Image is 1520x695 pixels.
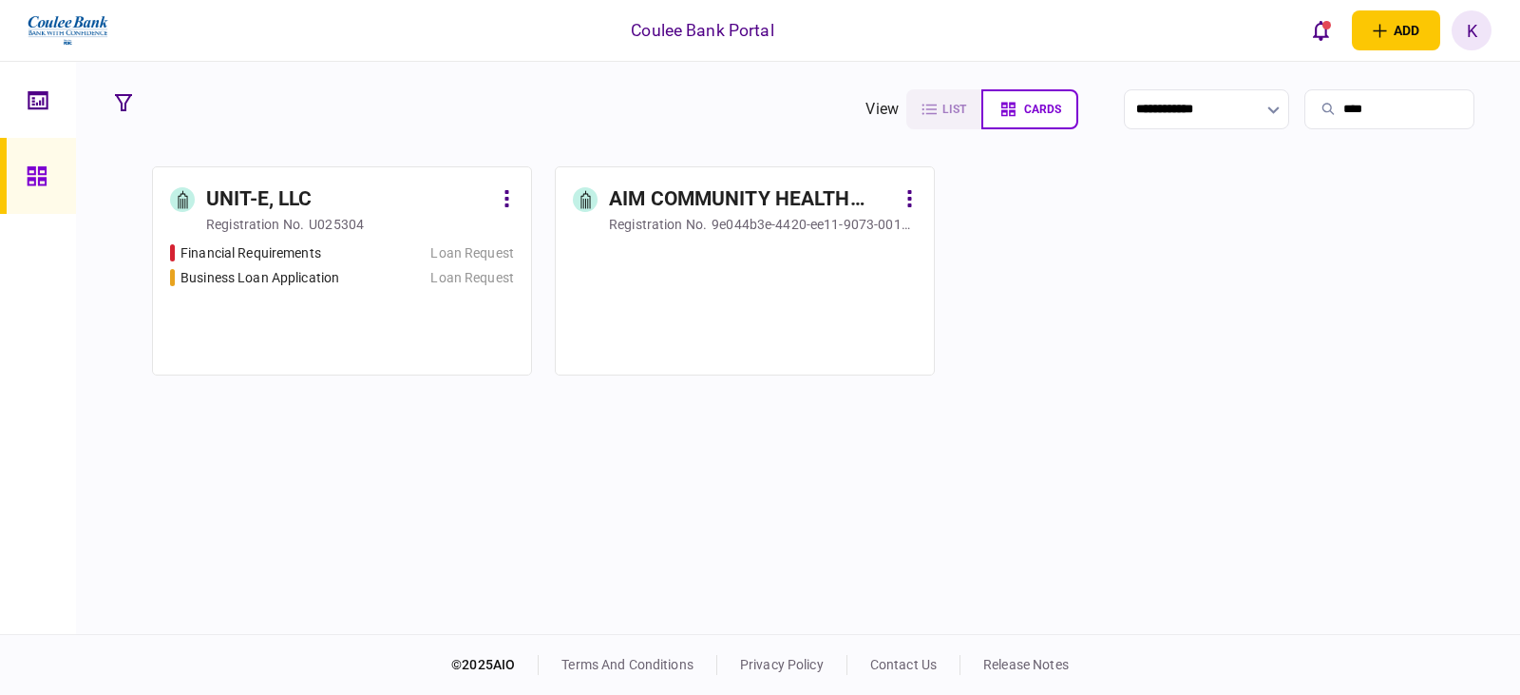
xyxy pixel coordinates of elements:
[740,657,824,672] a: privacy policy
[430,268,514,288] div: Loan Request
[555,166,935,376] a: AIM COMMUNITY HEALTH CLINIC LLCregistration no.9e044b3e-4420-ee11-9073-00155d01c440
[180,268,339,288] div: Business Loan Application
[430,243,514,263] div: Loan Request
[906,89,981,129] button: list
[712,215,917,234] div: 9e044b3e-4420-ee11-9073-00155d01c440
[1301,10,1340,50] button: open notifications list
[451,655,539,675] div: © 2025 AIO
[1024,103,1061,116] span: cards
[981,89,1078,129] button: cards
[309,215,364,234] div: U025304
[983,657,1069,672] a: release notes
[1352,10,1440,50] button: open adding identity options
[865,98,899,121] div: view
[206,215,304,234] div: registration no.
[609,215,707,234] div: registration no.
[1452,10,1491,50] button: K
[26,7,110,54] img: client company logo
[631,18,773,43] div: Coulee Bank Portal
[942,103,966,116] span: list
[180,243,321,263] div: Financial Requirements
[561,657,693,672] a: terms and conditions
[870,657,937,672] a: contact us
[609,184,895,215] div: AIM COMMUNITY HEALTH CLINIC LLC
[206,184,312,215] div: UNIT-E, LLC
[152,166,532,376] a: UNIT-E, LLCregistration no.U025304Financial RequirementsLoan RequestBusiness Loan ApplicationLoan...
